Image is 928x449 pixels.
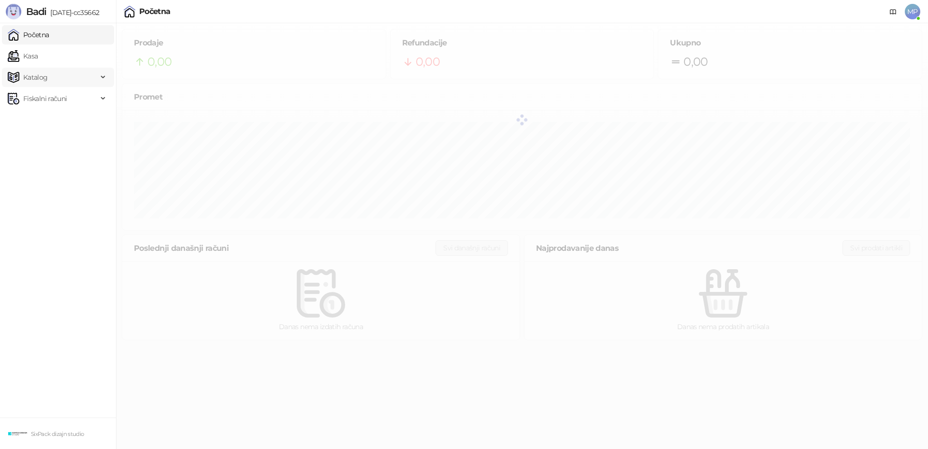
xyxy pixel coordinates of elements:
[8,424,27,443] img: 64x64-companyLogo-c0f15fc2-590b-4c4d-8601-947f8e542bf2.png
[31,431,84,437] small: SixPack dizajn studio
[23,89,67,108] span: Fiskalni računi
[8,46,38,66] a: Kasa
[8,25,49,44] a: Početna
[885,4,901,19] a: Dokumentacija
[23,68,48,87] span: Katalog
[46,8,99,17] span: [DATE]-cc35662
[139,8,171,15] div: Početna
[6,4,21,19] img: Logo
[905,4,920,19] span: MP
[26,6,46,17] span: Badi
